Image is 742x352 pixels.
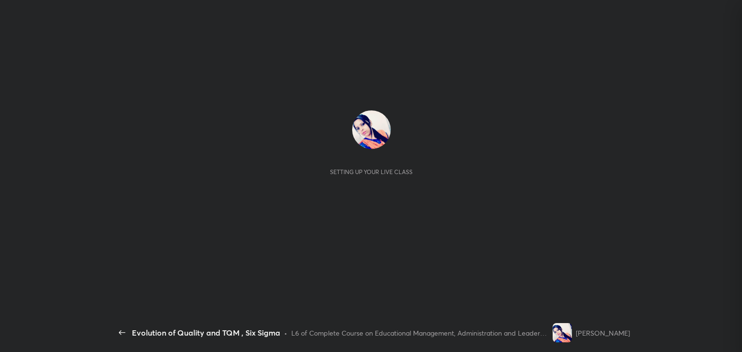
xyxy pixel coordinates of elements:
[132,327,280,338] div: Evolution of Quality and TQM , Six Sigma
[553,323,572,342] img: 3ec007b14afa42208d974be217fe0491.jpg
[291,328,549,338] div: L6 of Complete Course on Educational Management, Administration and Leadership
[352,110,391,149] img: 3ec007b14afa42208d974be217fe0491.jpg
[330,168,413,176] div: Setting up your live class
[576,328,630,338] div: [PERSON_NAME]
[284,328,287,338] div: •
